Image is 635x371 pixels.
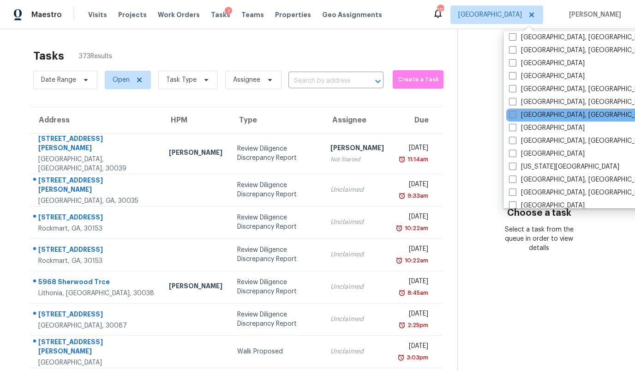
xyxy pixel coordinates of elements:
[38,277,154,289] div: 5968 Sherwood Trce
[406,321,428,330] div: 2:25pm
[237,144,316,163] div: Review Diligence Discrepancy Report
[237,245,316,264] div: Review Diligence Discrepancy Report
[371,75,384,88] button: Open
[330,185,384,195] div: Unclaimed
[509,72,585,81] label: [GEOGRAPHIC_DATA]
[330,282,384,292] div: Unclaimed
[397,353,405,362] img: Overdue Alarm Icon
[330,218,384,227] div: Unclaimed
[330,250,384,259] div: Unclaimed
[509,162,619,171] label: [US_STATE][GEOGRAPHIC_DATA]
[38,213,154,224] div: [STREET_ADDRESS]
[458,10,522,19] span: [GEOGRAPHIC_DATA]
[399,143,428,155] div: [DATE]
[399,212,428,224] div: [DATE]
[38,289,154,298] div: Lithonia, [GEOGRAPHIC_DATA], 30038
[237,347,316,356] div: Walk Proposed
[406,155,428,164] div: 11:14am
[322,10,382,19] span: Geo Assignments
[41,75,76,85] span: Date Range
[395,256,403,265] img: Overdue Alarm Icon
[33,51,64,61] h2: Tasks
[565,10,621,19] span: [PERSON_NAME]
[169,148,222,159] div: [PERSON_NAME]
[498,225,580,253] div: Select a task from the queue in order to view details
[38,134,154,155] div: [STREET_ADDRESS][PERSON_NAME]
[30,107,162,133] th: Address
[330,143,384,155] div: [PERSON_NAME]
[38,310,154,321] div: [STREET_ADDRESS]
[118,10,147,19] span: Projects
[393,70,443,89] button: Create a Task
[166,75,197,85] span: Task Type
[38,176,154,196] div: [STREET_ADDRESS][PERSON_NAME]
[398,191,406,201] img: Overdue Alarm Icon
[399,341,428,353] div: [DATE]
[275,10,311,19] span: Properties
[509,201,585,210] label: [GEOGRAPHIC_DATA]
[288,74,358,88] input: Search by address
[79,52,112,61] span: 373 Results
[509,149,585,158] label: [GEOGRAPHIC_DATA]
[399,277,428,288] div: [DATE]
[225,7,232,16] div: 1
[509,59,585,68] label: [GEOGRAPHIC_DATA]
[437,6,443,15] div: 110
[507,208,571,218] h3: Choose a task
[38,245,154,256] div: [STREET_ADDRESS]
[403,224,428,233] div: 10:22am
[405,353,428,362] div: 3:03pm
[31,10,62,19] span: Maestro
[399,309,428,321] div: [DATE]
[38,337,154,358] div: [STREET_ADDRESS][PERSON_NAME]
[509,123,585,133] label: [GEOGRAPHIC_DATA]
[230,107,323,133] th: Type
[398,288,406,298] img: Overdue Alarm Icon
[237,310,316,328] div: Review Diligence Discrepancy Report
[330,347,384,356] div: Unclaimed
[169,281,222,293] div: [PERSON_NAME]
[406,191,428,201] div: 9:33am
[38,321,154,330] div: [GEOGRAPHIC_DATA], 30087
[397,74,439,85] span: Create a Task
[158,10,200,19] span: Work Orders
[38,224,154,233] div: Rockmart, GA, 30153
[237,278,316,296] div: Review Diligence Discrepancy Report
[38,196,154,206] div: [GEOGRAPHIC_DATA], GA, 30035
[162,107,230,133] th: HPM
[398,321,406,330] img: Overdue Alarm Icon
[38,256,154,266] div: Rockmart, GA, 30153
[211,12,230,18] span: Tasks
[237,213,316,231] div: Review Diligence Discrepancy Report
[403,256,428,265] div: 10:22am
[330,315,384,324] div: Unclaimed
[38,155,154,173] div: [GEOGRAPHIC_DATA], [GEOGRAPHIC_DATA], 30039
[38,358,154,367] div: [GEOGRAPHIC_DATA]
[233,75,260,85] span: Assignee
[406,288,428,298] div: 8:45am
[113,75,130,85] span: Open
[88,10,107,19] span: Visits
[241,10,264,19] span: Teams
[323,107,391,133] th: Assignee
[399,244,428,256] div: [DATE]
[330,155,384,164] div: Not Started
[398,155,406,164] img: Overdue Alarm Icon
[395,224,403,233] img: Overdue Alarm Icon
[399,180,428,191] div: [DATE]
[237,181,316,199] div: Review Diligence Discrepancy Report
[391,107,443,133] th: Due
